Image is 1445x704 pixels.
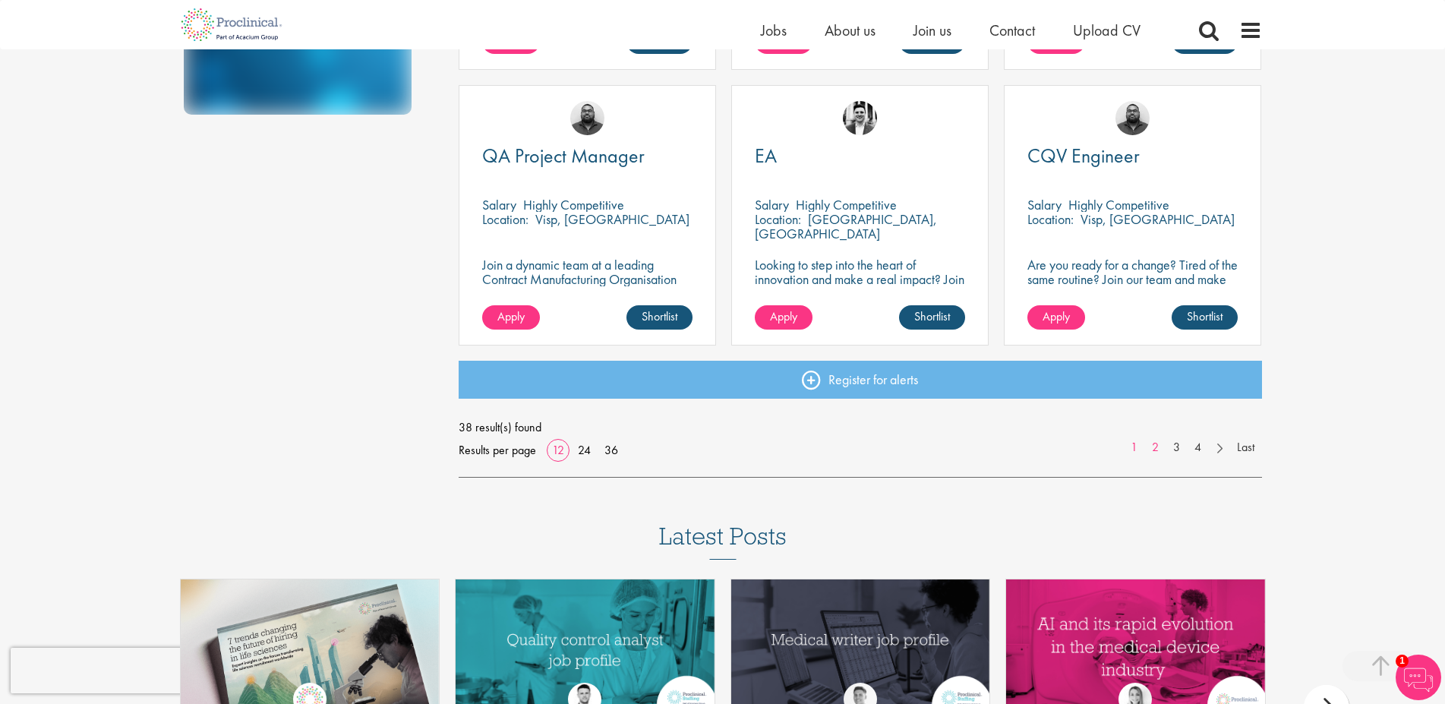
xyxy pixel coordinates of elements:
a: 36 [599,442,623,458]
span: Apply [497,308,525,324]
h3: Latest Posts [659,523,787,560]
img: Chatbot [1396,655,1441,700]
a: 24 [573,442,596,458]
a: Apply [482,305,540,330]
a: 3 [1166,439,1188,456]
a: Apply [1027,305,1085,330]
a: EA [755,147,965,166]
span: CQV Engineer [1027,143,1140,169]
p: Visp, [GEOGRAPHIC_DATA] [535,210,689,228]
a: QA Project Manager [482,147,693,166]
a: Jobs [761,21,787,40]
img: Edward Little [843,101,877,135]
a: Contact [989,21,1035,40]
span: Salary [1027,196,1062,213]
a: Shortlist [899,305,965,330]
p: Highly Competitive [796,196,897,213]
p: Looking to step into the heart of innovation and make a real impact? Join our pharmaceutical clie... [755,257,965,330]
span: Location: [482,210,528,228]
a: Upload CV [1073,21,1141,40]
a: Apply [755,305,812,330]
a: Shortlist [1172,305,1238,330]
span: Salary [755,196,789,213]
span: EA [755,143,777,169]
p: Are you ready for a change? Tired of the same routine? Join our team and make your mark in the in... [1027,257,1238,301]
img: Ashley Bennett [1115,101,1150,135]
p: [GEOGRAPHIC_DATA], [GEOGRAPHIC_DATA] [755,210,937,242]
p: Join a dynamic team at a leading Contract Manufacturing Organisation and contribute to groundbrea... [482,257,693,315]
a: 12 [547,442,569,458]
a: Join us [913,21,951,40]
span: Results per page [459,439,536,462]
iframe: reCAPTCHA [11,648,205,693]
span: 38 result(s) found [459,416,1262,439]
p: Highly Competitive [1068,196,1169,213]
a: CQV Engineer [1027,147,1238,166]
img: Ashley Bennett [570,101,604,135]
span: Location: [1027,210,1074,228]
a: About us [825,21,876,40]
a: 1 [1123,439,1145,456]
span: Salary [482,196,516,213]
span: Location: [755,210,801,228]
p: Highly Competitive [523,196,624,213]
a: Last [1229,439,1262,456]
span: Apply [1043,308,1070,324]
a: Shortlist [626,305,693,330]
span: Apply [770,308,797,324]
a: 2 [1144,439,1166,456]
p: Visp, [GEOGRAPHIC_DATA] [1081,210,1235,228]
a: Register for alerts [459,361,1262,399]
span: 1 [1396,655,1409,668]
span: QA Project Manager [482,143,645,169]
a: 4 [1187,439,1209,456]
